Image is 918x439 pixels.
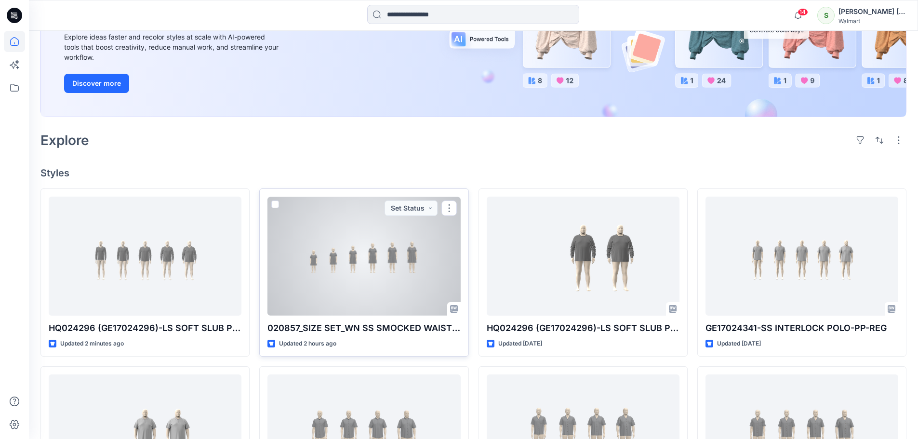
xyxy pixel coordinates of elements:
div: [PERSON_NAME] ​[PERSON_NAME] [838,6,906,17]
p: 020857_SIZE SET_WN SS SMOCKED WAIST DR [267,321,460,335]
p: GE17024341-SS INTERLOCK POLO-PP-REG [705,321,898,335]
h2: Explore [40,133,89,148]
p: Updated [DATE] [498,339,542,349]
a: Discover more [64,74,281,93]
a: HQ024296 (GE17024296)-LS SOFT SLUB POCKET CREW-PLUS [487,197,679,316]
a: 020857_SIZE SET_WN SS SMOCKED WAIST DR [267,197,460,316]
div: Explore ideas faster and recolor styles at scale with AI-powered tools that boost creativity, red... [64,32,281,62]
h4: Styles [40,167,906,179]
div: S​ [817,7,835,24]
p: HQ024296 (GE17024296)-LS SOFT SLUB POCKET CREW-REG [49,321,241,335]
button: Discover more [64,74,129,93]
div: Walmart [838,17,906,25]
p: Updated [DATE] [717,339,761,349]
p: Updated 2 hours ago [279,339,336,349]
a: GE17024341-SS INTERLOCK POLO-PP-REG [705,197,898,316]
a: HQ024296 (GE17024296)-LS SOFT SLUB POCKET CREW-REG [49,197,241,316]
p: HQ024296 (GE17024296)-LS SOFT SLUB POCKET CREW-PLUS [487,321,679,335]
span: 14 [798,8,808,16]
p: Updated 2 minutes ago [60,339,124,349]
